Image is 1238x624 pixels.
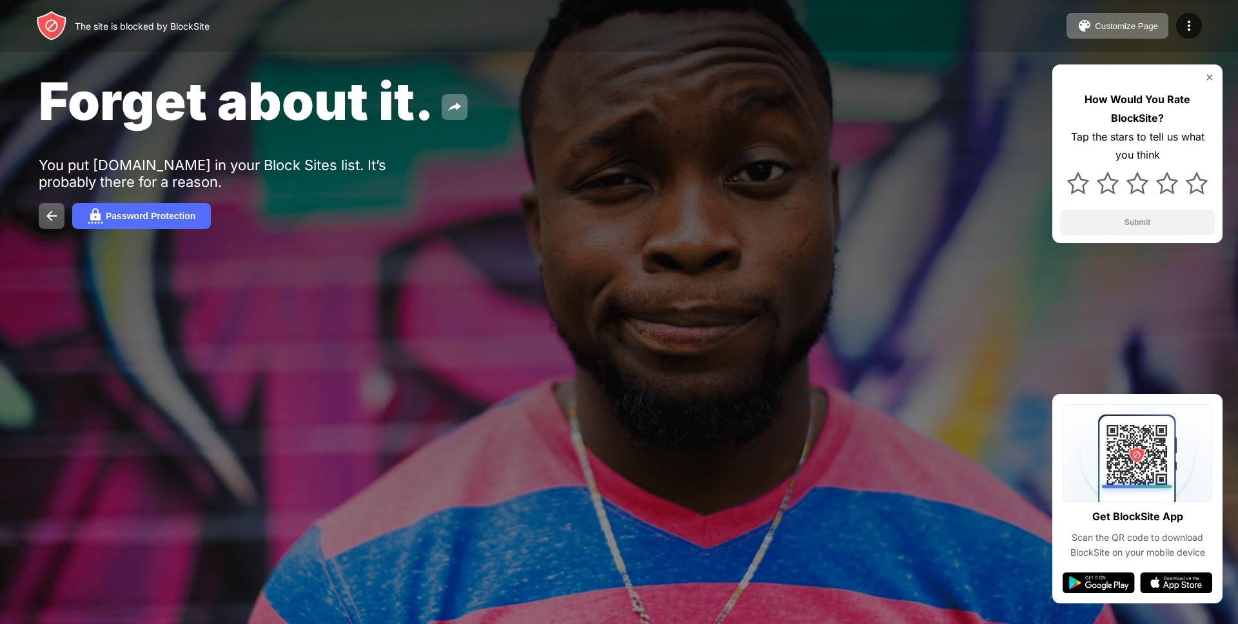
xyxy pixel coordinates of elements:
img: app-store.svg [1140,572,1212,593]
span: Forget about it. [39,70,434,132]
div: Get BlockSite App [1092,507,1183,526]
div: How Would You Rate BlockSite? [1060,90,1215,128]
img: password.svg [88,208,103,224]
button: Password Protection [72,203,211,229]
img: star.svg [1186,172,1208,194]
div: Scan the QR code to download BlockSite on your mobile device [1063,531,1212,560]
img: star.svg [1156,172,1178,194]
div: Password Protection [106,211,195,221]
img: qrcode.svg [1063,404,1212,502]
img: menu-icon.svg [1181,18,1197,34]
img: rate-us-close.svg [1204,72,1215,83]
img: share.svg [447,99,462,115]
div: Tap the stars to tell us what you think [1060,128,1215,165]
div: Customize Page [1095,21,1158,31]
img: header-logo.svg [36,10,67,41]
img: pallet.svg [1077,18,1092,34]
div: You put [DOMAIN_NAME] in your Block Sites list. It’s probably there for a reason. [39,157,437,190]
img: star.svg [1126,172,1148,194]
img: back.svg [44,208,59,224]
div: The site is blocked by BlockSite [75,21,210,32]
button: Customize Page [1066,13,1168,39]
img: star.svg [1097,172,1119,194]
img: google-play.svg [1063,572,1135,593]
img: star.svg [1067,172,1089,194]
button: Submit [1060,210,1215,235]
